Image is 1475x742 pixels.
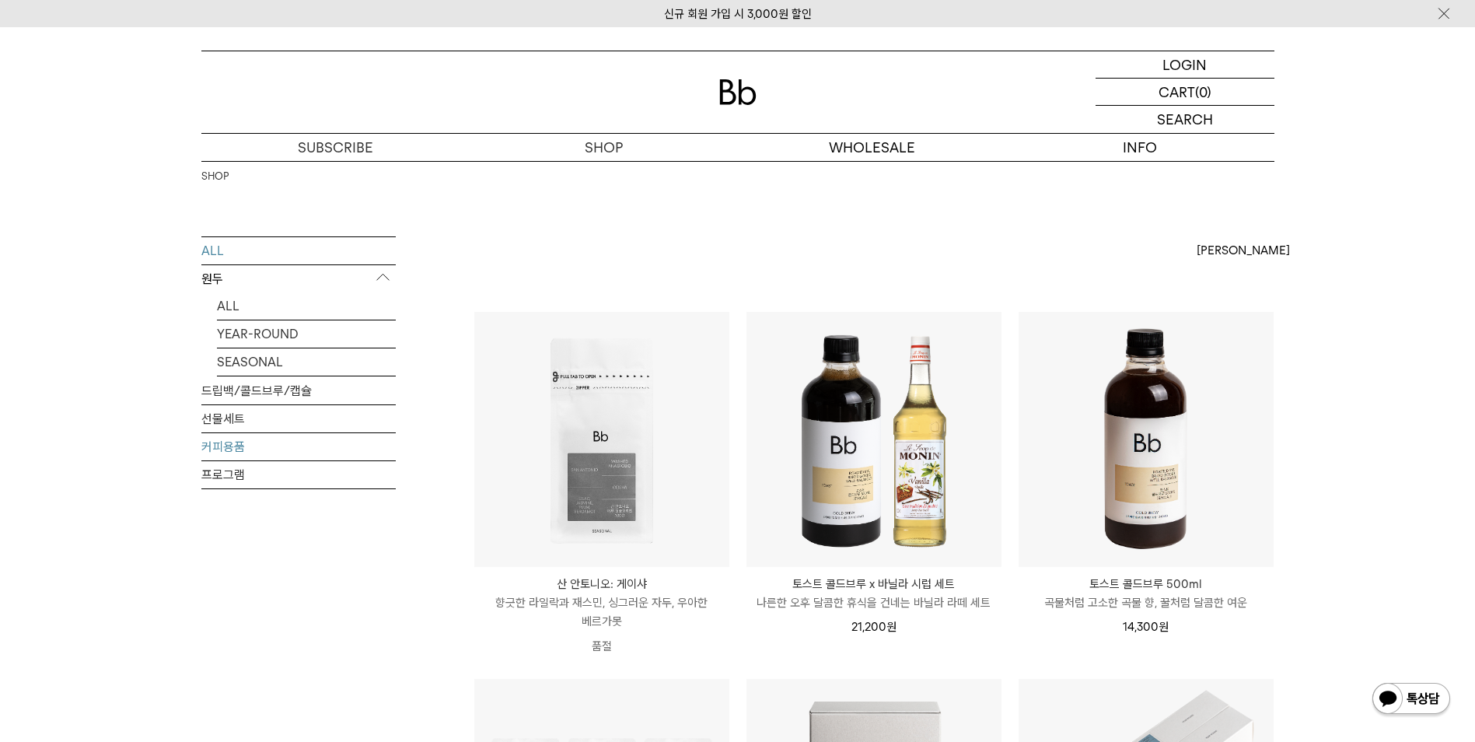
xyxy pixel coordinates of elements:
[1096,51,1274,79] a: LOGIN
[474,312,729,567] img: 산 안토니오: 게이샤
[1019,575,1274,593] p: 토스트 콜드브루 500ml
[201,461,396,488] a: 프로그램
[217,320,396,348] a: YEAR-ROUND
[201,377,396,404] a: 드립백/콜드브루/캡슐
[746,575,1001,593] p: 토스트 콜드브루 x 바닐라 시럽 세트
[201,169,229,184] a: SHOP
[1371,681,1452,719] img: 카카오톡 채널 1:1 채팅 버튼
[886,620,897,634] span: 원
[201,265,396,293] p: 원두
[746,312,1001,567] img: 토스트 콜드브루 x 바닐라 시럽 세트
[1123,620,1169,634] span: 14,300
[201,237,396,264] a: ALL
[217,292,396,320] a: ALL
[746,575,1001,612] a: 토스트 콜드브루 x 바닐라 시럽 세트 나른한 오후 달콤한 휴식을 건네는 바닐라 라떼 세트
[1006,134,1274,161] p: INFO
[1162,51,1207,78] p: LOGIN
[201,433,396,460] a: 커피용품
[664,7,812,21] a: 신규 회원 가입 시 3,000원 할인
[1019,312,1274,567] img: 토스트 콜드브루 500ml
[1019,593,1274,612] p: 곡물처럼 고소한 곡물 향, 꿀처럼 달콤한 여운
[719,79,757,105] img: 로고
[1096,79,1274,106] a: CART (0)
[1157,106,1213,133] p: SEARCH
[474,575,729,631] a: 산 안토니오: 게이샤 향긋한 라일락과 재스민, 싱그러운 자두, 우아한 베르가못
[1159,79,1195,105] p: CART
[217,348,396,376] a: SEASONAL
[470,134,738,161] a: SHOP
[746,593,1001,612] p: 나른한 오후 달콤한 휴식을 건네는 바닐라 라떼 세트
[474,593,729,631] p: 향긋한 라일락과 재스민, 싱그러운 자두, 우아한 베르가못
[738,134,1006,161] p: WHOLESALE
[1197,241,1290,260] span: [PERSON_NAME]
[1159,620,1169,634] span: 원
[474,631,729,662] p: 품절
[1195,79,1211,105] p: (0)
[474,575,729,593] p: 산 안토니오: 게이샤
[1019,575,1274,612] a: 토스트 콜드브루 500ml 곡물처럼 고소한 곡물 향, 꿀처럼 달콤한 여운
[201,405,396,432] a: 선물세트
[851,620,897,634] span: 21,200
[201,134,470,161] a: SUBSCRIBE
